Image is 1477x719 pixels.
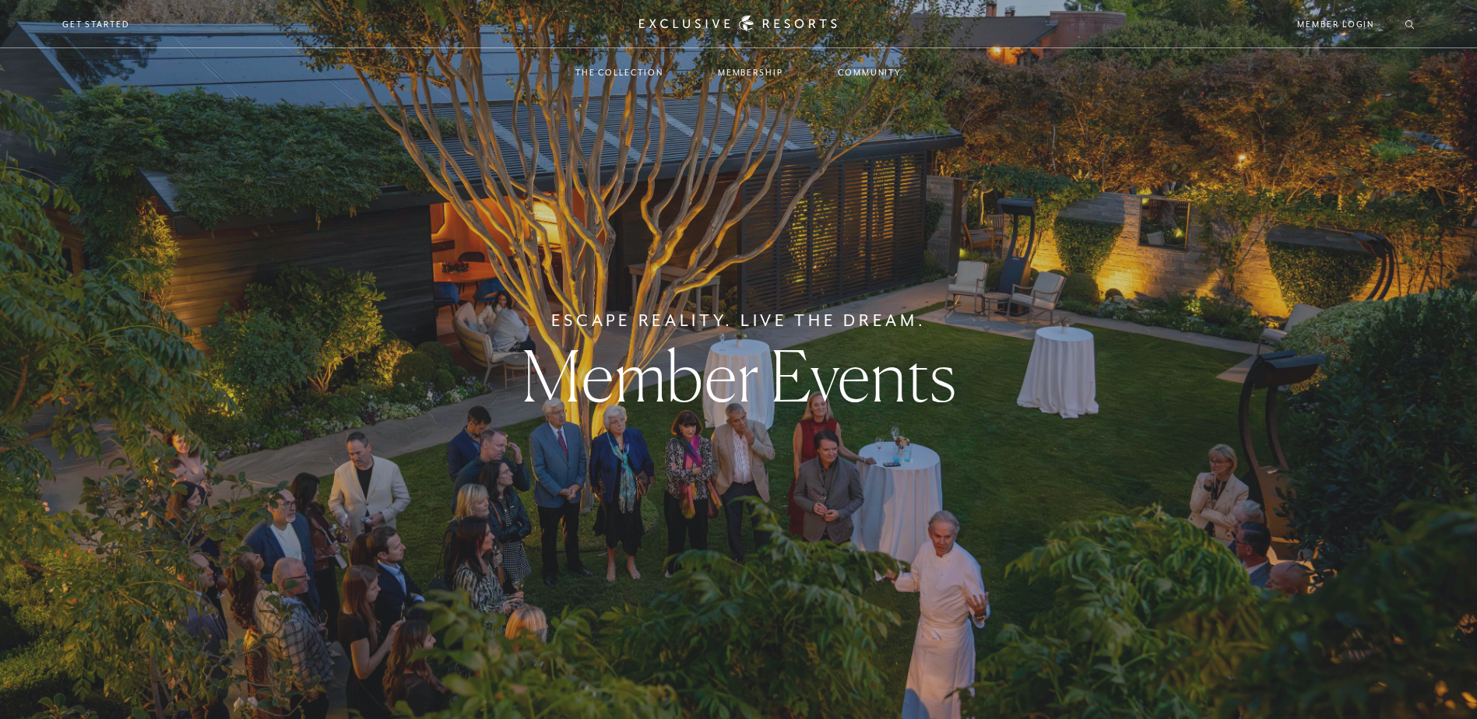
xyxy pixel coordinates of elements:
[522,341,956,411] h1: Member Events
[62,17,130,31] a: Get Started
[822,50,917,95] a: Community
[560,50,679,95] a: The Collection
[551,308,927,333] h6: Escape Reality. Live The Dream.
[1297,17,1374,31] a: Member Login
[702,50,799,95] a: Membership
